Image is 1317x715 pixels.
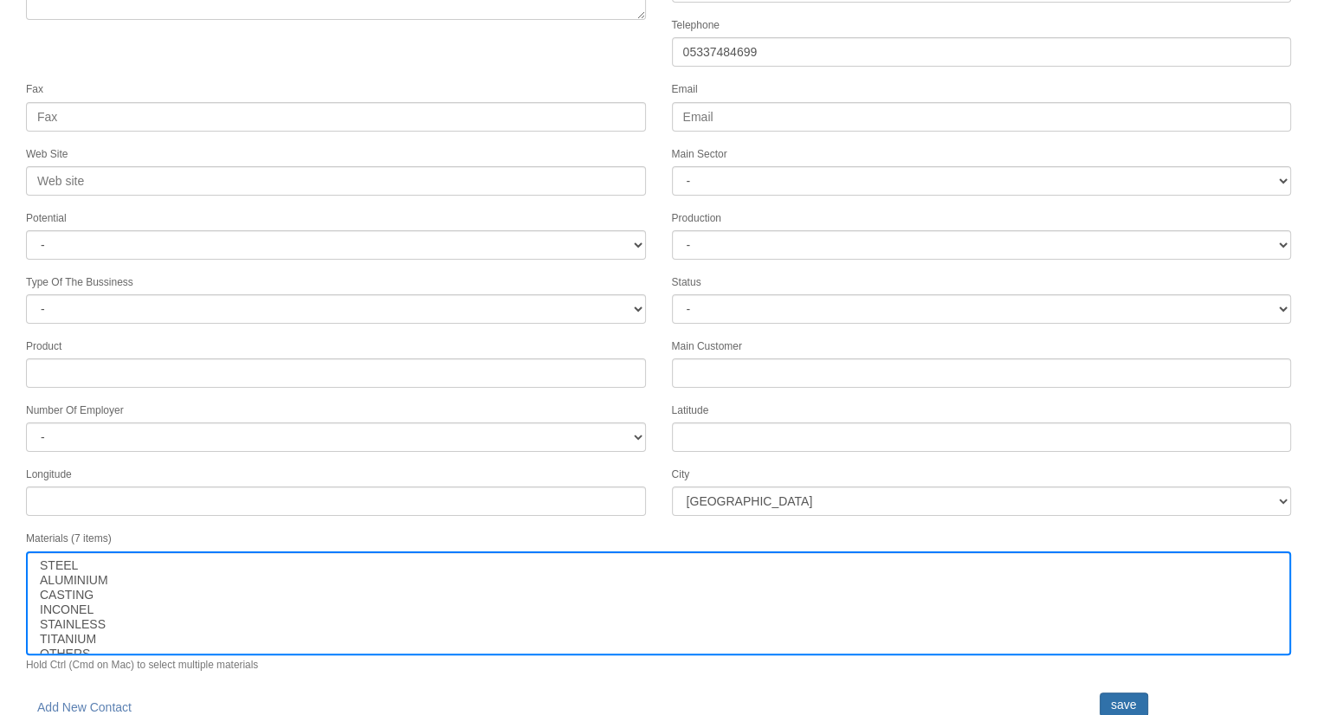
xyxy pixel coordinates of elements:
label: Product [26,339,61,354]
option: TITANIUM [38,632,1279,647]
label: Longitude [26,467,72,482]
label: Main Sector [672,147,727,162]
input: Telephone [672,37,1292,67]
label: Fax [26,82,43,97]
label: Web Site [26,147,68,162]
input: Fax [26,102,646,132]
label: Number Of Employer [26,403,124,418]
label: Production [672,211,721,226]
input: Email [672,102,1292,132]
option: STAINLESS [38,617,1279,632]
label: Type Of The Bussiness [26,275,133,290]
option: OTHERS [38,647,1279,661]
option: STEEL [38,558,1279,573]
label: Email [672,82,698,97]
label: Potential [26,211,67,226]
label: Main Customer [672,339,742,354]
option: INCONEL [38,602,1279,617]
label: Latitude [672,403,709,418]
label: Status [672,275,701,290]
option: CASTING [38,588,1279,602]
label: Telephone [672,18,720,33]
input: Web site [26,166,646,196]
label: Materials (7 items) [26,531,112,546]
option: ALUMINIUM [38,573,1279,588]
label: City [672,467,690,482]
small: Hold Ctrl (Cmd on Mac) to select multiple materials [26,659,258,671]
